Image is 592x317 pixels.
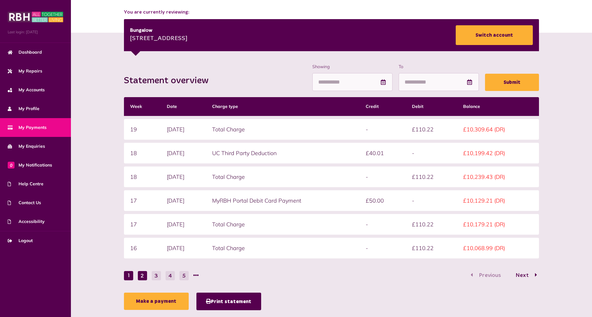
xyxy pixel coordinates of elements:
td: Total Charge [206,119,360,140]
div: [STREET_ADDRESS] [130,34,187,43]
td: £10,179.21 (DR) [457,214,539,235]
th: Week [124,97,161,116]
h2: Statement overview [124,75,215,86]
td: £10,309.64 (DR) [457,119,539,140]
td: £50.00 [360,190,406,211]
label: To [399,64,479,70]
button: Print statement [196,293,261,310]
span: Contact Us [8,200,41,206]
td: - [360,238,406,258]
td: MyRBH Portal Debit Card Payment [206,190,360,211]
a: Switch account [456,25,533,45]
td: Total Charge [206,238,360,258]
td: [DATE] [161,119,206,140]
a: Make a payment [124,293,189,310]
td: £110.22 [406,119,457,140]
td: £10,068.99 (DR) [457,238,539,258]
th: Credit [360,97,406,116]
td: [DATE] [161,214,206,235]
td: £40.01 [360,143,406,163]
span: My Payments [8,124,47,131]
button: Go to page 2 [509,271,539,280]
img: MyRBH [8,11,63,23]
td: [DATE] [161,143,206,163]
td: - [406,143,457,163]
span: Logout [8,237,33,244]
span: Next [511,273,533,278]
th: Date [161,97,206,116]
td: £10,239.43 (DR) [457,167,539,187]
td: Total Charge [206,214,360,235]
th: Balance [457,97,539,116]
td: UC Third Party Deduction [206,143,360,163]
td: - [360,119,406,140]
span: My Accounts [8,87,45,93]
span: Dashboard [8,49,42,56]
button: Go to page 4 [166,271,175,280]
span: My Notifications [8,162,52,168]
span: 0 [8,162,14,168]
span: My Profile [8,105,39,112]
th: Charge type [206,97,360,116]
td: 16 [124,238,161,258]
div: Bungalow [130,27,187,34]
label: Showing [312,64,393,70]
td: [DATE] [161,238,206,258]
td: [DATE] [161,190,206,211]
th: Debit [406,97,457,116]
td: £110.22 [406,167,457,187]
span: My Repairs [8,68,42,74]
span: Accessibility [8,218,45,225]
span: Help Centre [8,181,43,187]
span: My Enquiries [8,143,45,150]
td: £110.22 [406,214,457,235]
td: [DATE] [161,167,206,187]
button: Go to page 5 [179,271,189,280]
td: 18 [124,143,161,163]
td: 17 [124,190,161,211]
td: 17 [124,214,161,235]
button: Go to page 2 [138,271,147,280]
button: Go to page 3 [152,271,161,280]
td: - [406,190,457,211]
td: - [360,214,406,235]
td: 19 [124,119,161,140]
span: Last login: [DATE] [8,29,63,35]
span: You are currently reviewing: [124,9,539,16]
td: - [360,167,406,187]
td: £110.22 [406,238,457,258]
button: Submit [485,74,539,91]
td: £10,199.42 (DR) [457,143,539,163]
td: 18 [124,167,161,187]
td: Total Charge [206,167,360,187]
td: £10,129.21 (DR) [457,190,539,211]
